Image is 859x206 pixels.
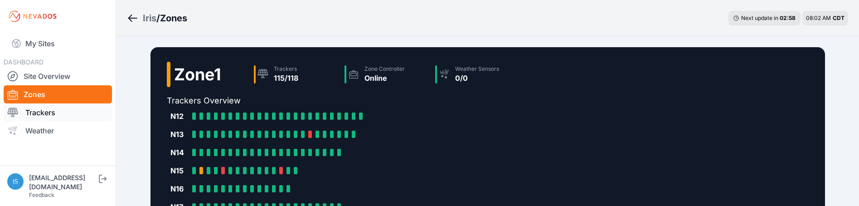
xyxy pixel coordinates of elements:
a: Site Overview [4,67,112,85]
h2: Trackers Overview [167,94,522,107]
img: iswagart@prim.com [7,173,24,190]
span: Next update in [741,15,778,21]
h2: Zone 1 [174,65,221,83]
span: DASHBOARD [4,58,44,66]
div: [EMAIL_ADDRESS][DOMAIN_NAME] [29,173,97,191]
span: CDT [833,15,844,21]
div: N12 [170,111,189,122]
div: N13 [170,129,189,140]
div: Trackers [274,65,298,73]
h3: Zones [160,12,187,25]
a: Feedback [29,191,54,198]
nav: Breadcrumb [127,6,187,30]
a: Iris [143,12,156,25]
img: Nevados [7,9,58,24]
a: Weather Sensors0/0 [432,62,522,87]
a: Trackers [4,103,112,122]
a: Zones [4,85,112,103]
a: Weather [4,122,112,140]
span: / [156,12,160,25]
div: N15 [170,165,189,176]
a: Trackers115/118 [250,62,341,87]
div: N14 [170,147,189,158]
div: 0/0 [455,73,499,83]
div: Zone Controller [364,65,405,73]
div: N16 [170,183,189,194]
div: 02 : 58 [780,15,796,22]
div: Weather Sensors [455,65,499,73]
div: Online [364,73,405,83]
div: 115/118 [274,73,298,83]
a: My Sites [4,33,112,54]
span: 08:02 AM [806,15,831,21]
